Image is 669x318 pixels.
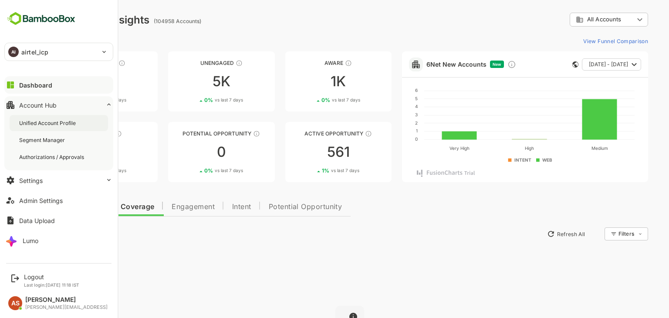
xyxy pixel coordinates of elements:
div: Dashboard [19,81,52,89]
span: Intent [202,203,221,210]
div: These accounts have not shown enough engagement and need nurturing [205,60,212,67]
div: AI [8,47,19,57]
text: 4 [385,104,387,109]
a: UnengagedThese accounts have not shown enough engagement and need nurturing5K0%vs last 7 days [138,51,244,112]
div: All Accounts [539,11,618,28]
button: New Insights [21,226,84,242]
div: 0 % [291,97,330,103]
a: UnreachedThese accounts have not been engaged with for a defined time period98K0%vs last 7 days [21,51,127,112]
div: This card does not support filter and segments [542,61,548,68]
span: vs last 7 days [68,167,96,174]
div: 0 % [174,97,213,103]
button: Data Upload [4,212,113,229]
div: 1 % [291,167,329,174]
div: Unengaged [138,60,244,66]
div: Dashboard Insights [21,14,119,26]
div: Filters [588,230,604,237]
text: 5 [385,96,387,101]
div: 0 % [57,167,96,174]
p: airtel_icp [21,47,48,57]
a: 6Net New Accounts [396,61,456,68]
div: 0 % [57,97,96,103]
span: All Accounts [557,16,591,23]
div: 0 [138,145,244,159]
div: Data Upload [19,217,55,224]
div: All Accounts [545,16,604,24]
div: These accounts have just entered the buying cycle and need further nurturing [314,60,321,67]
div: Authorizations / Approvals [19,153,86,161]
div: 5K [138,74,244,88]
div: 561 [255,145,361,159]
text: High [494,145,503,151]
span: vs last 7 days [184,167,213,174]
div: Account Hub [19,101,57,109]
text: WEB [512,157,522,162]
span: vs last 7 days [68,97,96,103]
div: Aware [255,60,361,66]
span: Engagement [141,203,184,210]
div: Potential Opportunity [138,130,244,137]
div: 98K [21,74,127,88]
p: Last login: [DATE] 11:18 IST [24,282,79,288]
text: 0 [385,136,387,142]
div: Admin Settings [19,197,63,204]
div: These accounts have open opportunities which might be at any of the Sales Stages [334,130,341,137]
div: Unified Account Profile [19,119,78,127]
a: EngagedThese accounts are warm, further nurturing would qualify them to MQAs00%vs last 7 days [21,122,127,182]
div: These accounts have not been engaged with for a defined time period [88,60,95,67]
text: 3 [385,112,387,117]
div: Unreached [21,60,127,66]
div: Filters [587,226,618,242]
div: AS [8,296,22,310]
span: Potential Opportunity [238,203,312,210]
text: 6 [385,88,387,93]
img: BambooboxFullLogoMark.5f36c76dfaba33ec1ec1367b70bb1252.svg [4,10,78,27]
div: 0 % [174,167,213,174]
button: Refresh All [513,227,558,241]
span: vs last 7 days [301,167,329,174]
span: vs last 7 days [301,97,330,103]
button: [DATE] - [DATE] [551,58,611,71]
span: vs last 7 days [184,97,213,103]
button: View Funnel Comparison [549,34,618,48]
div: 1K [255,74,361,88]
ag: (104958 Accounts) [123,18,173,24]
a: Active OpportunityThese accounts have open opportunities which might be at any of the Sales Stage... [255,122,361,182]
div: These accounts are warm, further nurturing would qualify them to MQAs [84,130,91,137]
button: Dashboard [4,76,113,94]
span: [DATE] - [DATE] [558,59,598,70]
div: 0 [21,145,127,159]
a: AwareThese accounts have just entered the buying cycle and need further nurturing1K0%vs last 7 days [255,51,361,112]
text: Medium [561,145,577,151]
span: New [462,62,471,67]
button: Settings [4,172,113,189]
a: Potential OpportunityThese accounts are MQAs and can be passed on to Inside Sales00%vs last 7 days [138,122,244,182]
div: [PERSON_NAME][EMAIL_ADDRESS] [25,304,108,310]
text: Very High [419,145,439,151]
button: Account Hub [4,96,113,114]
button: Lumo [4,232,113,249]
div: [PERSON_NAME] [25,296,108,304]
div: Logout [24,273,79,281]
div: AIairtel_icp [5,43,113,61]
div: These accounts are MQAs and can be passed on to Inside Sales [223,130,230,137]
div: Discover new ICP-fit accounts showing engagement — via intent surges, anonymous website visits, L... [477,60,486,69]
text: 1 [385,128,387,133]
div: Engaged [21,130,127,137]
text: 2 [385,120,387,125]
span: Data Quality and Coverage [30,203,124,210]
div: Lumo [23,237,38,244]
button: Admin Settings [4,192,113,209]
div: Segment Manager [19,136,67,144]
div: Settings [19,177,43,184]
div: Active Opportunity [255,130,361,137]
